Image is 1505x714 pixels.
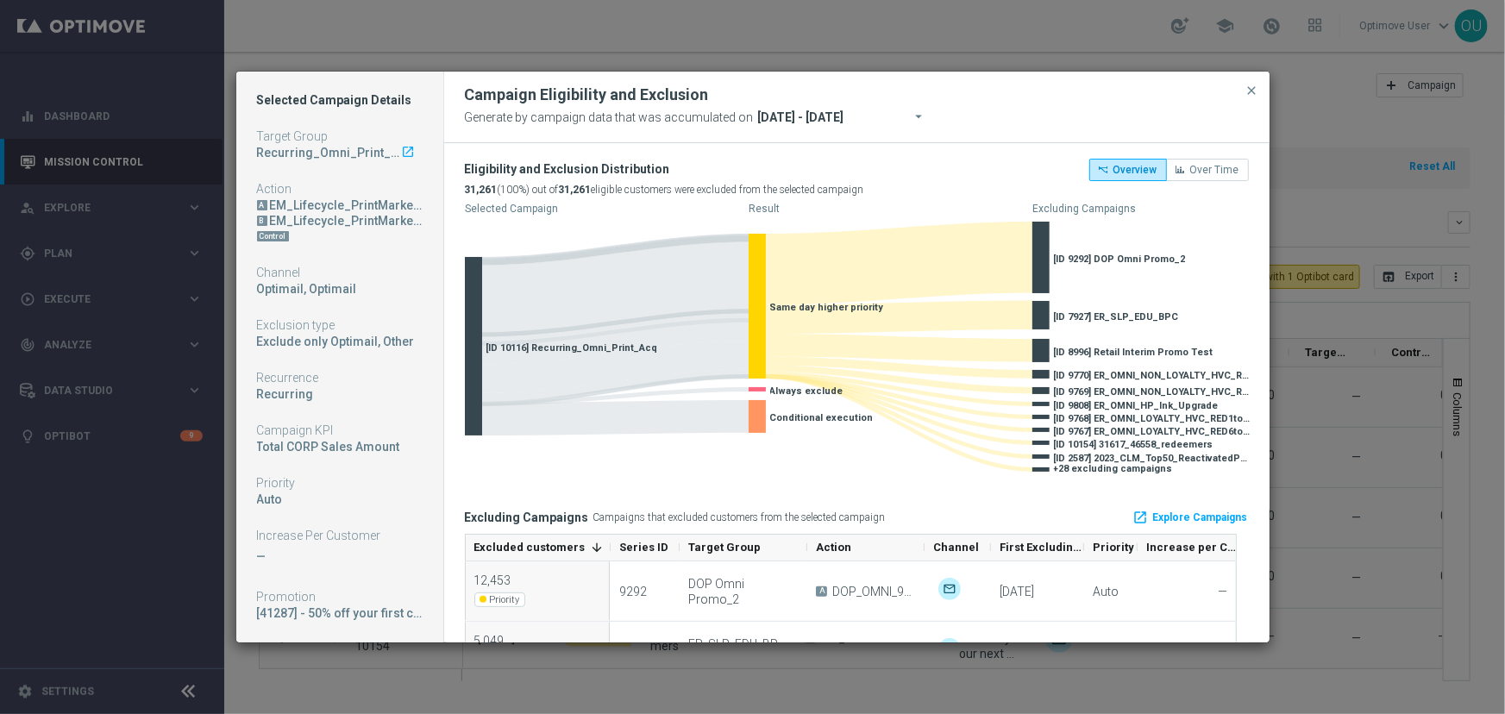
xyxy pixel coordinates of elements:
[688,541,761,554] span: Target Group
[257,335,415,348] span: Exclude only Optimail, Other
[465,85,709,105] h2: Campaign Eligibility and Exclusion
[938,638,961,661] img: Optimail
[1000,584,1034,599] div: 30 Sep 2025, Tuesday
[465,179,864,200] div: (100%) out of eligible customers were excluded from the selected campaign
[1245,84,1259,97] span: close
[1218,585,1227,598] span: —
[1000,541,1084,554] span: First Excluding Occurrence
[486,342,658,354] span: [ID 10116] Recurring_Omni_Print_Acq
[816,586,827,597] span: A
[257,265,423,280] div: Channel
[1032,203,1136,215] text: Excluding Campaigns
[257,231,289,241] div: Control
[257,605,423,621] div: [41287] - 50% off your first custom print order., [41287] - 50% off your first custom print order.
[270,213,423,229] div: EM_Lifecycle_PrintMarketing
[474,633,530,648] div: 5,049
[257,216,267,226] div: B
[257,370,423,385] div: Recurrence
[688,636,797,667] div: ER_SLP_EDU_BPC
[1054,453,1252,464] span: [ID 2587] 2023_CLM_Top50_ReactivatedPurchasers
[754,105,949,129] input: Select date range
[749,203,780,215] text: Result
[910,105,935,131] button: arrow_drop_down
[257,386,423,402] div: Recurring
[1146,541,1238,554] span: Increase per Customer
[770,385,843,397] span: Always exclude
[257,197,423,213] div: EM_Lifecycle_PrintMarketing
[402,145,416,159] i: launch
[465,203,558,215] text: Selected Campaign
[619,541,668,554] span: Series ID
[401,145,417,160] a: launch
[912,107,929,124] i: arrow_drop_down
[465,184,498,196] b: 31,261
[619,584,647,599] div: 9292
[1190,164,1239,176] span: Over Time
[257,145,423,160] div: Recurring_Omni_Print_Acq
[770,412,874,423] span: Conditional execution
[1054,311,1179,323] span: [ID 7927] ER_SLP_EDU_BPC
[257,492,423,507] div: Auto
[474,541,586,554] span: Excluded customers
[257,281,423,297] div: Optimail, Optimail
[1054,386,1252,398] span: [ID 9769] ER_OMNI_NON_LOYALTY_HVC_RED6to12Month
[1089,159,1167,181] button: Overview
[1054,347,1213,358] span: [ID 8996] Retail Interim Promo Test
[938,578,961,600] img: Optimail
[257,181,423,197] div: Action
[257,229,423,244] div: DN
[1166,159,1249,181] button: Over Time
[257,589,423,604] div: Promotion
[688,576,797,607] div: DOP Omni Promo_2
[559,184,592,196] b: 31,261
[474,592,525,607] span: Priority
[257,92,423,108] h1: Selected Campaign Details
[1093,541,1134,554] span: Priority
[1132,504,1249,530] a: launchExplore Campaigns
[257,548,423,564] p: —
[1113,164,1157,176] span: Overview
[1054,439,1213,450] span: [ID 10154] 31617_46558_redeemers
[816,541,851,554] span: Action
[1054,426,1252,437] span: [ID 9767] ER_OMNI_LOYALTY_HVC_RED6to12Month
[593,511,886,523] span: Campaigns that excluded customers from the selected campaign
[257,642,423,657] div: Tags
[257,213,423,229] div: EM_Lifecycle_PrintMarketing
[1054,370,1252,381] span: [ID 9770] ER_OMNI_NON_LOYALTY_HVC_RED1to2YR
[474,573,530,588] div: 12,453
[257,475,423,491] div: Priority
[1054,254,1186,265] span: [ID 9292] DOP Omni Promo_2
[1133,510,1149,525] i: launch
[257,423,423,438] div: Campaign KPI
[1054,400,1219,411] span: [ID 9808] ER_OMNI_HP_Ink_Upgrade
[1093,584,1119,599] div: Auto
[770,302,884,313] span: Same day higher priority
[465,510,589,525] h1: Excluding Campaigns
[1054,413,1252,424] span: [ID 9768] ER_OMNI_LOYALTY_HVC_RED1to2Year
[257,145,401,160] div: Recurring_Omni_Print_Acq
[257,317,423,333] div: Exclusion type
[270,197,423,213] div: EM_Lifecycle_PrintMarketing
[465,159,864,179] div: Eligibility and Exclusion Distribution
[832,584,914,599] span: DOP_OMNI_9AM
[1054,463,1173,474] span: +28 excluding campaigns
[257,200,267,210] div: A
[465,106,754,128] span: Generate by campaign data that was accumulated on
[933,541,979,554] span: Channel
[257,528,423,543] div: Increase Per Customer
[257,128,423,144] div: Target Group
[257,439,423,454] div: Total CORP Sales Amount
